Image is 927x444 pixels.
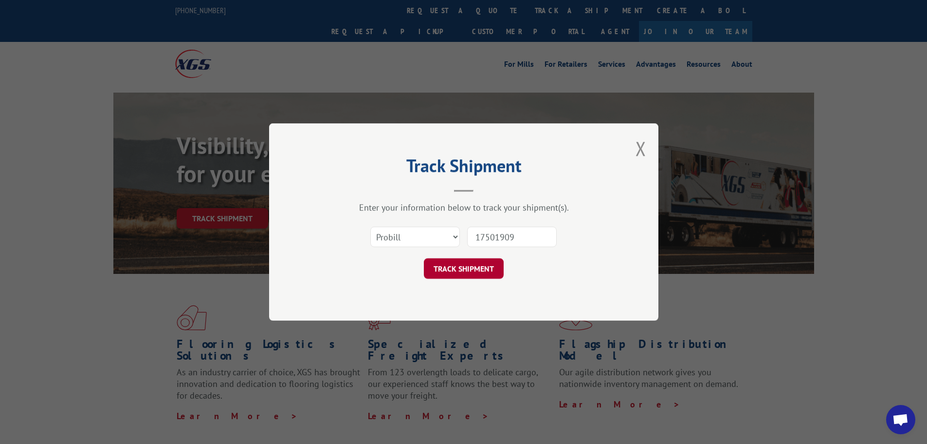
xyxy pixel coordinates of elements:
h2: Track Shipment [318,159,610,177]
button: TRACK SHIPMENT [424,258,504,279]
button: Close modal [636,135,646,161]
div: Open chat [886,405,915,434]
input: Number(s) [467,227,557,247]
div: Enter your information below to track your shipment(s). [318,202,610,213]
